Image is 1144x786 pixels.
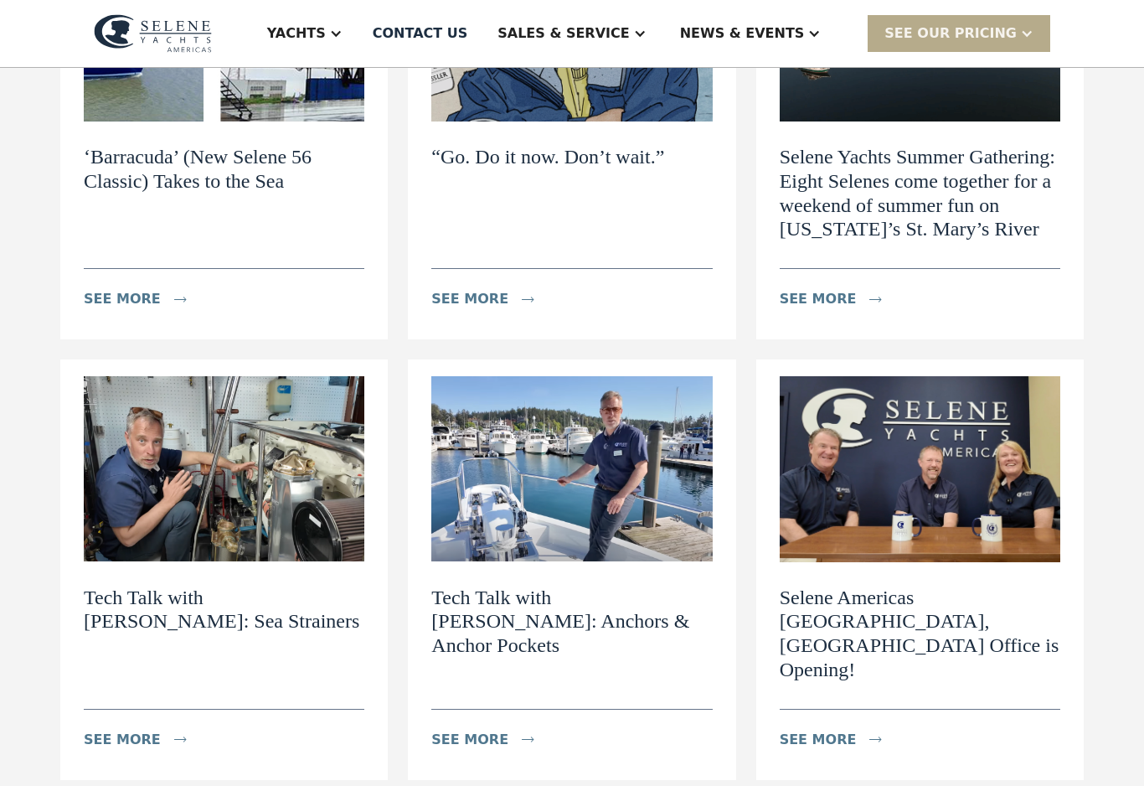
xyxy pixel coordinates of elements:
[431,289,508,309] div: see more
[84,289,161,309] div: see more
[780,289,857,309] div: see more
[60,359,388,780] a: Tech Talk with Dylan: Sea StrainersTech Talk with [PERSON_NAME]: Sea Strainerssee moreicon
[431,730,508,750] div: see more
[373,23,468,44] div: Contact US
[780,145,1060,241] h2: Selene Yachts Summer Gathering: Eight Selenes come together for a weekend of summer fun on [US_ST...
[267,23,326,44] div: Yachts
[780,586,1060,682] h2: Selene Americas [GEOGRAPHIC_DATA], [GEOGRAPHIC_DATA] Office is Opening!
[884,23,1017,44] div: SEE Our Pricing
[431,376,712,561] img: Tech Talk with Dylan: Anchors & Anchor Pockets
[174,297,187,303] img: icon
[522,297,534,303] img: icon
[94,14,212,53] img: logo
[869,737,882,742] img: icon
[756,359,1084,780] a: Selene Americas Annapolis, MD Office is Opening!Selene Americas [GEOGRAPHIC_DATA], [GEOGRAPHIC_DA...
[680,23,805,44] div: News & EVENTS
[780,730,857,750] div: see more
[84,376,364,561] img: Tech Talk with Dylan: Sea Strainers
[408,359,735,780] a: Tech Talk with Dylan: Anchors & Anchor PocketsTech Talk with [PERSON_NAME]: Anchors & Anchor Pock...
[522,737,534,742] img: icon
[431,586,712,658] h2: Tech Talk with [PERSON_NAME]: Anchors & Anchor Pockets
[174,737,187,742] img: icon
[869,297,882,303] img: icon
[780,376,1060,561] img: Selene Americas Annapolis, MD Office is Opening!
[868,15,1050,51] div: SEE Our Pricing
[84,145,364,194] h2: ‘Barracuda’ (New Selene 56 Classic) Takes to the Sea
[84,586,364,634] h2: Tech Talk with [PERSON_NAME]: Sea Strainers
[497,23,629,44] div: Sales & Service
[431,145,664,169] h2: “Go. Do it now. Don’t wait.”
[84,730,161,750] div: see more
